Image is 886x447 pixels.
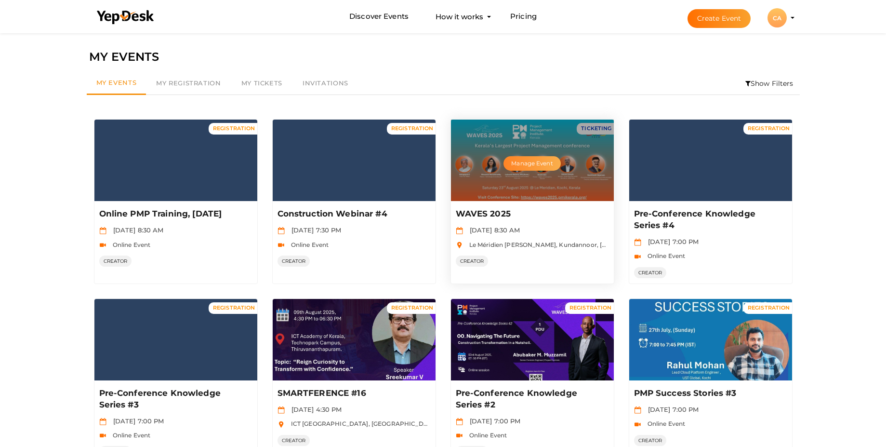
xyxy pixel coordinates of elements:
p: Pre-Conference Knowledge Series #2 [456,388,606,411]
img: video-icon.svg [456,432,463,439]
img: calendar.svg [99,418,106,425]
img: video-icon.svg [99,242,106,249]
span: Online Event [643,420,686,427]
span: CREATOR [278,435,310,446]
span: [DATE] 7:00 PM [108,417,164,425]
span: Online Event [108,432,151,439]
span: ICT [GEOGRAPHIC_DATA], [GEOGRAPHIC_DATA], [GEOGRAPHIC_DATA], [GEOGRAPHIC_DATA], [GEOGRAPHIC_DATA]... [286,420,784,427]
p: WAVES 2025 [456,208,606,220]
p: Pre-Conference Knowledge Series #3 [99,388,250,411]
a: My Registration [146,72,231,95]
p: Construction Webinar #4 [278,208,428,220]
span: Invitations [303,79,348,87]
span: My Events [96,79,137,86]
span: Online Event [108,241,151,248]
button: Manage Event [682,336,739,350]
span: My Registration [156,79,221,87]
p: Online PMP Training, [DATE] [99,208,250,220]
button: Manage Event [503,336,560,350]
span: CREATOR [278,256,310,267]
img: video-icon.svg [634,253,641,260]
span: [DATE] 7:00 PM [465,417,521,425]
span: Le Méridien [PERSON_NAME], Kundannoor, [GEOGRAPHIC_DATA], [GEOGRAPHIC_DATA], [GEOGRAPHIC_DATA], [... [464,241,874,248]
span: CREATOR [99,256,132,267]
span: [DATE] 7:00 PM [643,238,699,245]
img: video-icon.svg [278,242,285,249]
img: calendar.svg [99,227,106,234]
a: Pricing [510,8,537,26]
span: [DATE] 8:30 AM [108,226,164,234]
span: Online Event [464,432,507,439]
img: calendar.svg [456,418,463,425]
div: CA [767,8,787,27]
profile-pic: CA [767,14,787,22]
a: Discover Events [349,8,409,26]
div: MY EVENTS [89,48,797,66]
img: calendar.svg [634,406,641,414]
p: PMP Success Stories #3 [634,388,784,399]
img: video-icon.svg [634,421,641,428]
span: [DATE] 7:30 PM [287,226,342,234]
button: Manage Event [147,336,204,350]
p: Pre-Conference Knowledge Series #4 [634,208,784,231]
button: Manage Event [325,336,382,350]
img: location.svg [456,242,463,249]
img: location.svg [278,421,285,428]
img: calendar.svg [634,239,641,246]
img: calendar.svg [456,227,463,234]
a: My Tickets [231,72,292,95]
button: Manage Event [325,156,382,171]
span: CREATOR [456,256,489,267]
img: calendar.svg [278,406,285,414]
button: Manage Event [147,156,204,171]
span: My Tickets [241,79,282,87]
span: CREATOR [634,435,667,446]
span: [DATE] 8:30 AM [465,226,520,234]
li: Show Filters [739,72,800,95]
img: calendar.svg [278,227,285,234]
a: My Events [87,72,146,95]
span: Online Event [286,241,329,248]
img: video-icon.svg [99,432,106,439]
span: CREATOR [634,267,667,278]
button: Manage Event [503,156,560,171]
button: Create Event [688,9,751,28]
span: Online Event [643,252,686,259]
span: [DATE] 4:30 PM [287,406,342,413]
span: [DATE] 7:00 PM [643,406,699,413]
button: Manage Event [682,156,739,171]
button: How it works [433,8,486,26]
a: Invitations [292,72,358,95]
button: CA [765,8,790,28]
p: SMARTFERENCE #16 [278,388,428,399]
